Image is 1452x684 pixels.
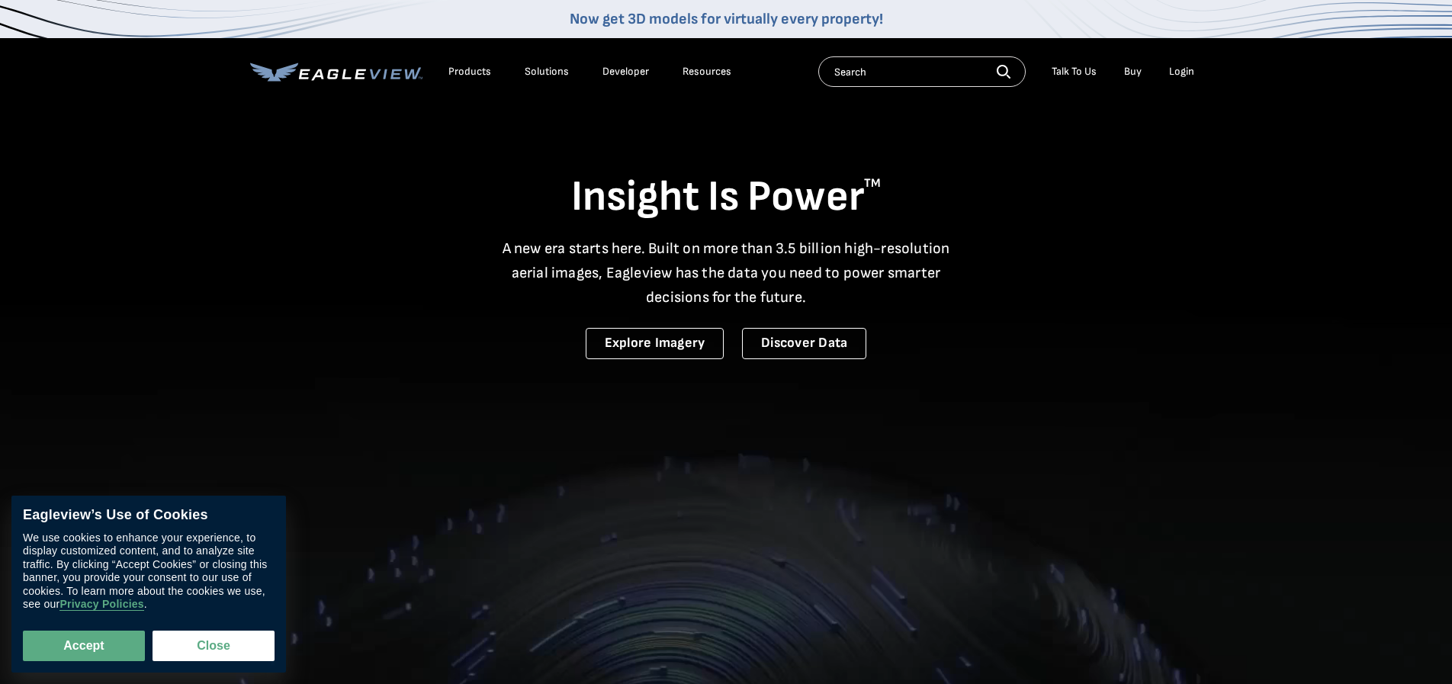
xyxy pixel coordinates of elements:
[742,328,866,359] a: Discover Data
[493,236,959,310] p: A new era starts here. Built on more than 3.5 billion high-resolution aerial images, Eagleview ha...
[448,65,491,79] div: Products
[23,507,275,524] div: Eagleview’s Use of Cookies
[23,531,275,612] div: We use cookies to enhance your experience, to display customized content, and to analyze site tra...
[250,171,1202,224] h1: Insight Is Power
[525,65,569,79] div: Solutions
[23,631,145,661] button: Accept
[586,328,724,359] a: Explore Imagery
[683,65,731,79] div: Resources
[864,176,881,191] sup: TM
[1169,65,1194,79] div: Login
[59,599,143,612] a: Privacy Policies
[1052,65,1097,79] div: Talk To Us
[570,10,883,28] a: Now get 3D models for virtually every property!
[602,65,649,79] a: Developer
[153,631,275,661] button: Close
[818,56,1026,87] input: Search
[1124,65,1142,79] a: Buy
